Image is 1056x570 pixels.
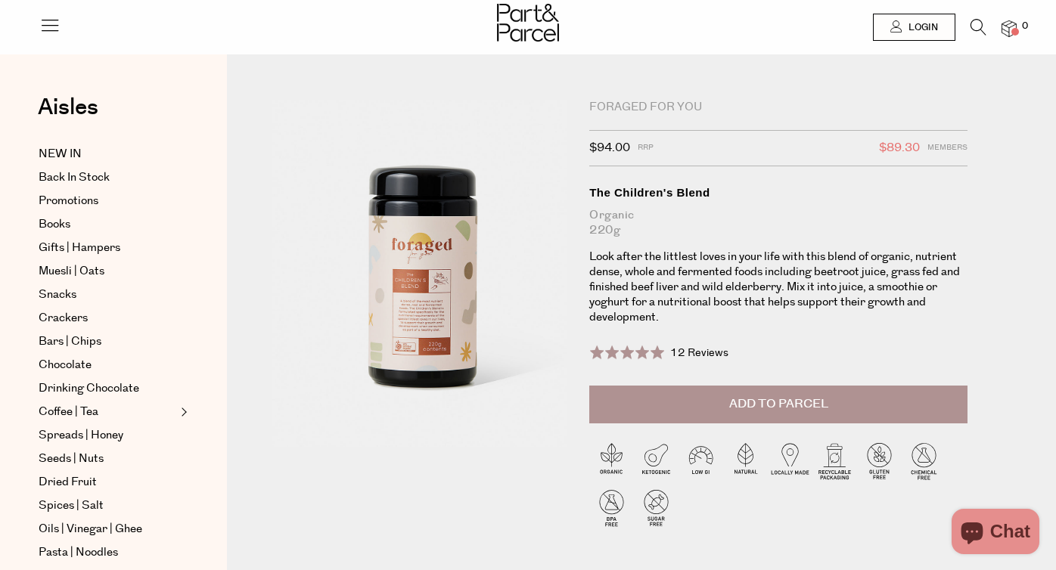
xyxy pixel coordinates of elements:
span: 0 [1018,20,1032,33]
a: Bars | Chips [39,333,176,351]
a: Dried Fruit [39,473,176,491]
span: Spices | Salt [39,497,104,515]
span: Oils | Vinegar | Ghee [39,520,142,538]
span: Chocolate [39,356,92,374]
img: The Children's Blend [272,100,567,447]
span: NEW IN [39,145,82,163]
span: Add to Parcel [729,395,828,413]
a: Oils | Vinegar | Ghee [39,520,176,538]
span: Promotions [39,192,98,210]
a: Login [873,14,955,41]
span: Seeds | Nuts [39,450,104,468]
a: Drinking Chocolate [39,379,176,398]
a: Gifts | Hampers [39,239,176,257]
button: Add to Parcel [589,386,967,423]
span: 12 Reviews [670,345,728,361]
span: Dried Fruit [39,473,97,491]
a: Back In Stock [39,169,176,187]
img: P_P-ICONS-Live_Bec_V11_Locally_Made_2.svg [768,438,812,483]
a: Pasta | Noodles [39,544,176,562]
span: RRP [638,138,654,158]
img: P_P-ICONS-Live_Bec_V11_Recyclable_Packaging.svg [812,438,857,483]
div: The Children's Blend [589,185,967,200]
div: Foraged For You [589,100,967,115]
span: Members [927,138,967,158]
span: Crackers [39,309,88,327]
a: Snacks [39,286,176,304]
a: 0 [1002,20,1017,36]
img: P_P-ICONS-Live_Bec_V11_Ketogenic.svg [634,438,679,483]
span: Spreads | Honey [39,426,123,445]
a: Promotions [39,192,176,210]
span: Coffee | Tea [39,403,98,421]
img: P_P-ICONS-Live_Bec_V11_Natural.svg [723,438,768,483]
a: Coffee | Tea [39,403,176,421]
a: Seeds | Nuts [39,450,176,468]
img: P_P-ICONS-Live_Bec_V11_Organic.svg [589,438,634,483]
span: Pasta | Noodles [39,544,118,562]
span: Gifts | Hampers [39,239,120,257]
button: Expand/Collapse Coffee | Tea [177,403,188,421]
a: Spices | Salt [39,497,176,515]
span: $89.30 [879,138,920,158]
img: P_P-ICONS-Live_Bec_V11_Low_Gi.svg [679,438,723,483]
a: NEW IN [39,145,176,163]
a: Books [39,215,176,234]
span: $94.00 [589,138,630,158]
span: Drinking Chocolate [39,379,139,398]
img: P_P-ICONS-Live_Bec_V11_BPA_Free.svg [589,485,634,530]
span: Login [905,21,938,34]
p: Look after the littlest loves in your life with this blend of organic, nutrient dense, whole and ... [589,249,967,325]
a: Muesli | Oats [39,262,176,280]
a: Chocolate [39,356,176,374]
span: Muesli | Oats [39,262,104,280]
span: Bars | Chips [39,333,101,351]
img: Part&Parcel [497,4,559,42]
div: Organic 220g [589,208,967,238]
img: P_P-ICONS-Live_Bec_V11_Gluten_Free.svg [857,438,902,483]
span: Back In Stock [39,169,110,187]
span: Snacks [39,286,76,304]
img: P_P-ICONS-Live_Bec_V11_Chemical_Free.svg [902,438,946,483]
a: Crackers [39,309,176,327]
span: Aisles [38,91,98,124]
span: Books [39,215,70,234]
img: P_P-ICONS-Live_Bec_V11_Sugar_Free.svg [634,485,679,530]
a: Spreads | Honey [39,426,176,445]
a: Aisles [38,96,98,134]
inbox-online-store-chat: Shopify online store chat [947,509,1044,558]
